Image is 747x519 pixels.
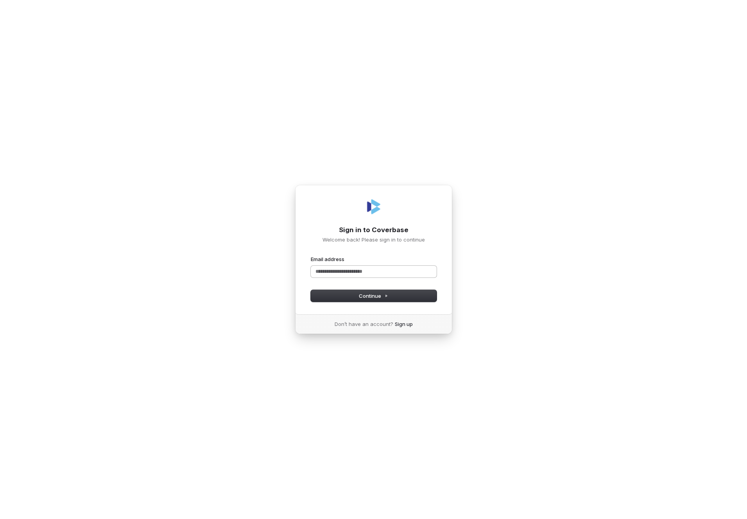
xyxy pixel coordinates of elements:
span: Continue [359,292,388,299]
button: Continue [311,290,437,302]
p: Welcome back! Please sign in to continue [311,236,437,243]
img: Coverbase [364,197,383,216]
h1: Sign in to Coverbase [311,225,437,235]
a: Sign up [395,320,413,328]
label: Email address [311,256,344,263]
span: Don’t have an account? [335,320,393,328]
